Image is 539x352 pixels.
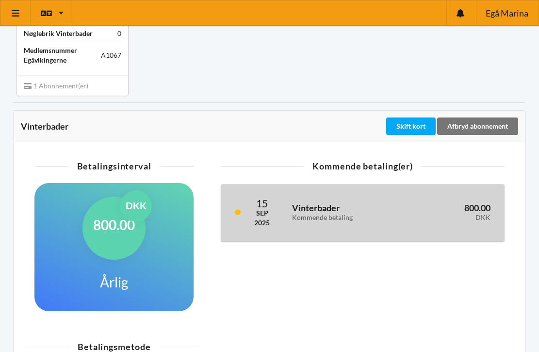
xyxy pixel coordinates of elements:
span: Egå Marina [486,9,528,17]
div: Kommende betaling(er) [221,162,505,170]
div: 0 [117,29,121,38]
div: Afbryd abonnement [437,117,518,135]
div: Sep [254,208,270,218]
h1: Årlig [100,273,128,291]
div: A1067 [101,50,121,60]
h1: 800.00 [93,216,135,234]
div: Nøglebrik Vinterbader [24,29,93,38]
div: 15 [254,198,270,208]
h3: 800.00 [415,202,490,222]
div: 2025 [254,218,270,228]
div: Medlemsnummer Egåvikingerne [24,46,101,65]
div: Kommende betaling [292,214,402,222]
div: Skift kort [386,117,436,135]
div: DKK [415,214,490,222]
h3: Vinterbader [292,202,402,222]
span: 1 Abonnement(er) [24,82,88,90]
div: Betalingsmetode [28,342,200,351]
div: DKK [120,190,152,222]
div: Vinterbader [21,121,384,131]
div: Betalingsinterval [34,162,194,170]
